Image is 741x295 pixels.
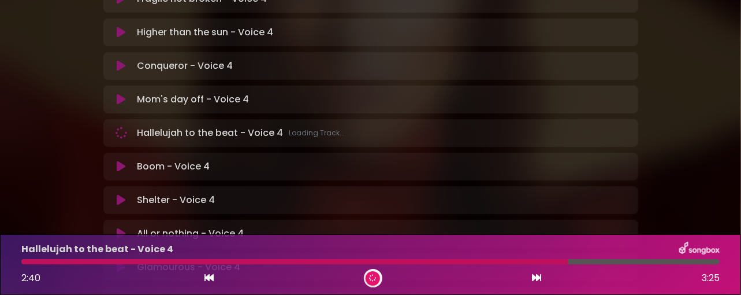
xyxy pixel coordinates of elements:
p: All or nothing - Voice 4 [137,227,244,241]
img: songbox-logo-white.png [679,242,720,257]
p: Hallelujah to the beat - Voice 4 [137,126,345,140]
p: Boom - Voice 4 [137,160,210,174]
p: Hallelujah to the beat - Voice 4 [21,242,173,256]
span: 2:40 [21,271,40,285]
span: Loading Track... [289,128,345,138]
p: Conqueror - Voice 4 [137,59,233,73]
p: Shelter - Voice 4 [137,193,215,207]
p: Higher than the sun - Voice 4 [137,25,273,39]
p: Mom's day off - Voice 4 [137,93,249,106]
span: 3:25 [702,271,720,285]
